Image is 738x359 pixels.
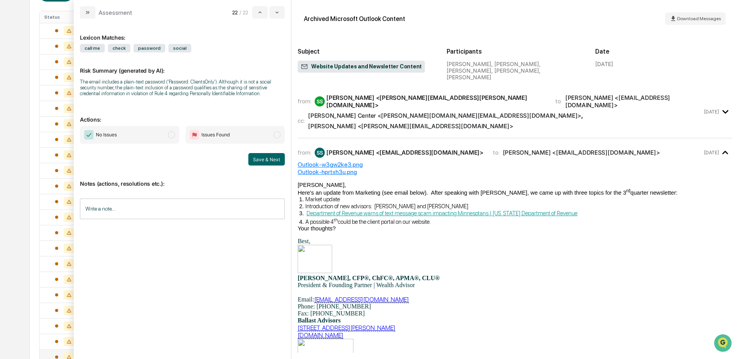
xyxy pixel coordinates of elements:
[80,44,105,52] span: call me
[447,48,583,55] h2: Participants
[595,61,613,67] div: [DATE]
[595,48,732,55] h2: Date
[304,15,405,23] div: Archived Microsoft Outlook Content
[308,112,581,119] div: [PERSON_NAME] Center <[PERSON_NAME][DOMAIN_NAME][EMAIL_ADDRESS][DOMAIN_NAME]>
[298,275,732,317] p: President & Founding Partner | Wealth Advisor Email: Phone: [PHONE_NUMBER] Fax: [PHONE_NUMBER]
[315,96,325,106] div: SS
[80,171,285,187] p: Notes (actions, resolutions etc.):
[16,98,50,106] span: Preclearance
[493,149,500,156] span: to:
[314,296,409,303] a: [EMAIL_ADDRESS][DOMAIN_NAME]
[298,117,305,124] span: cc:
[80,79,285,96] div: The email includes a plain-text password ('Password: ClientsOnly'). Although it is not a social s...
[298,182,732,188] div: [PERSON_NAME],
[626,188,631,193] sup: rd
[503,149,660,156] div: [PERSON_NAME] <[EMAIL_ADDRESS][DOMAIN_NAME]>
[80,58,285,74] p: Risk Summary (generated by AI):
[133,44,165,52] span: password
[704,109,719,115] time: Monday, September 22, 2025 at 5:56:16 PM
[8,113,14,120] div: 🔎
[305,203,732,210] div: Introduction of new advisors: [PERSON_NAME] and [PERSON_NAME]
[308,122,513,130] div: [PERSON_NAME] <[PERSON_NAME][EMAIL_ADDRESS][DOMAIN_NAME]>
[239,9,251,16] span: / 22
[201,131,230,139] span: Issues Found
[305,196,732,203] div: Market update
[713,333,734,354] iframe: Open customer support
[64,98,96,106] span: Attestations
[298,48,434,55] h2: Subject
[5,110,52,124] a: 🔎Data Lookup
[108,44,130,52] span: check
[84,130,94,139] img: Checkmark
[53,95,99,109] a: 🗄️Attestations
[77,132,94,138] span: Pylon
[298,149,312,156] span: from:
[298,238,732,245] p: Best,
[232,9,238,16] span: 22
[298,331,343,339] a: [DOMAIN_NAME]
[80,107,285,123] p: Actions:
[248,153,285,166] button: Save & Next
[301,63,422,71] span: Website Updates and Newsletter Content
[298,225,732,232] div: Your thoughts?
[298,324,395,331] a: [STREET_ADDRESS][PERSON_NAME]
[26,67,98,73] div: We're available if you need us!
[298,275,440,281] b: [PERSON_NAME], CFP®, ChFC®, APMA®, CLU®
[26,59,127,67] div: Start new chat
[326,94,546,109] div: [PERSON_NAME] <[PERSON_NAME][EMAIL_ADDRESS][PERSON_NAME][DOMAIN_NAME]>
[677,16,721,21] span: Download Messages
[565,94,703,109] div: [PERSON_NAME] <[EMAIL_ADDRESS][DOMAIN_NAME]>
[55,131,94,138] a: Powered byPylon
[99,9,132,16] div: Assessment
[298,188,732,196] div: Here's an update from Marketing (see email below). After speaking with [PERSON_NAME], we came up ...
[334,217,338,223] sup: th
[555,98,562,105] span: to:
[298,98,312,105] span: from:
[447,61,583,80] div: [PERSON_NAME], [PERSON_NAME], [PERSON_NAME], [PERSON_NAME], [PERSON_NAME]
[168,44,191,52] span: social
[8,59,22,73] img: 1746055101610-c473b297-6a78-478c-a979-82029cc54cd1
[307,210,577,217] a: Department of Revenue warns of text message scam impacting Minnesotans | [US_STATE] Department of...
[308,112,583,119] span: ,
[96,131,117,139] span: No Issues
[8,16,141,29] p: How can we help?
[305,217,732,225] div: A possible 4 could be the client portal on our website.
[132,62,141,71] button: Start new chat
[704,150,719,155] time: Tuesday, September 23, 2025 at 2:24:06 PM
[298,168,732,176] div: Outlook-hprtxh3u.png
[298,245,332,273] img: 8e77274d-c001-42a4-9b75-5ad2f43eeb12
[298,161,732,168] div: Outlook-w3gw2ke3.png
[40,11,90,23] th: Status
[5,95,53,109] a: 🖐️Preclearance
[80,25,285,41] div: Lexicon Matches:
[665,12,726,25] button: Download Messages
[8,99,14,105] div: 🖐️
[16,113,49,120] span: Data Lookup
[326,149,483,156] div: [PERSON_NAME] <[EMAIL_ADDRESS][DOMAIN_NAME]>
[56,99,62,105] div: 🗄️
[190,130,199,139] img: Flag
[315,148,325,158] div: SS
[298,317,341,324] b: Ballast Advisors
